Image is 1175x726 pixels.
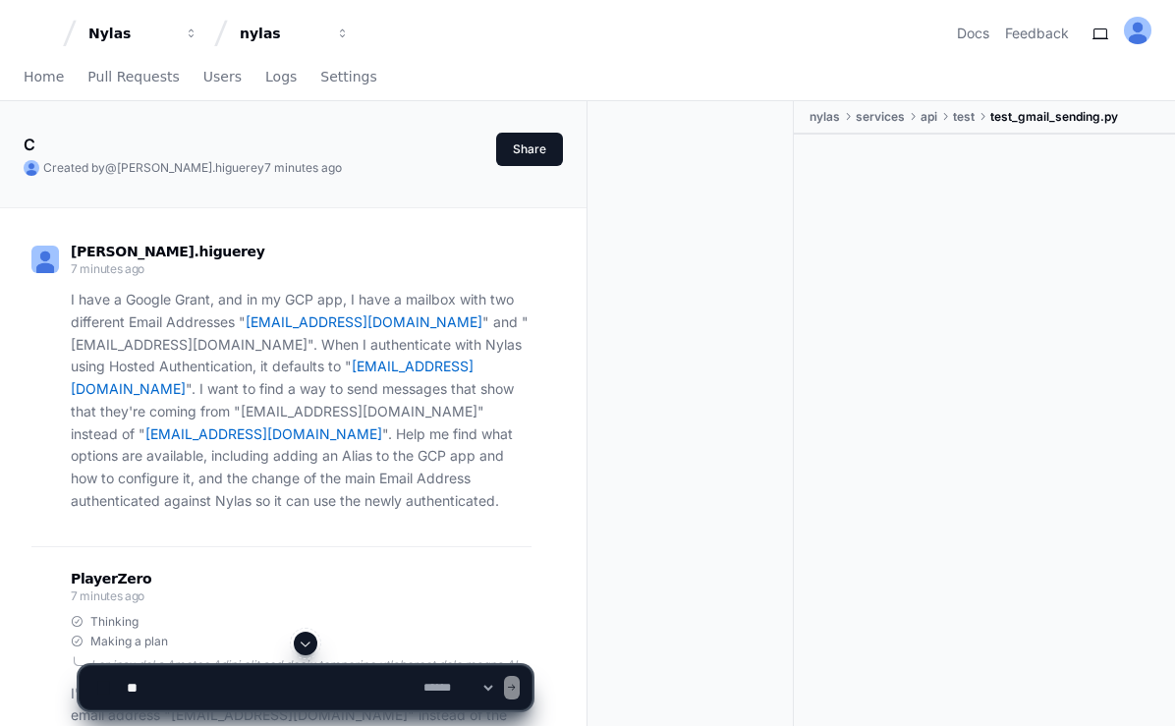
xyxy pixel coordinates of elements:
[246,313,482,330] a: [EMAIL_ADDRESS][DOMAIN_NAME]
[810,109,840,125] span: nylas
[203,71,242,83] span: Users
[71,261,144,276] span: 7 minutes ago
[90,614,139,630] span: Thinking
[87,55,179,100] a: Pull Requests
[71,588,144,603] span: 7 minutes ago
[953,109,975,125] span: test
[31,246,59,273] img: ALV-UjVIVO1xujVLAuPApzUHhlN9_vKf9uegmELgxzPxAbKOtnGOfPwn3iBCG1-5A44YWgjQJBvBkNNH2W5_ERJBpY8ZVwxlF...
[24,71,64,83] span: Home
[24,55,64,100] a: Home
[264,160,342,175] span: 7 minutes ago
[232,16,358,51] button: nylas
[24,135,35,154] app-text-character-animate: C
[71,573,151,585] span: PlayerZero
[1124,17,1151,44] img: ALV-UjVIVO1xujVLAuPApzUHhlN9_vKf9uegmELgxzPxAbKOtnGOfPwn3iBCG1-5A44YWgjQJBvBkNNH2W5_ERJBpY8ZVwxlF...
[265,55,297,100] a: Logs
[320,71,376,83] span: Settings
[81,16,206,51] button: Nylas
[1005,24,1069,43] button: Feedback
[320,55,376,100] a: Settings
[265,71,297,83] span: Logs
[117,160,264,175] span: [PERSON_NAME].higuerey
[856,109,905,125] span: services
[105,160,117,175] span: @
[990,109,1118,125] span: test_gmail_sending.py
[24,160,39,176] img: ALV-UjVIVO1xujVLAuPApzUHhlN9_vKf9uegmELgxzPxAbKOtnGOfPwn3iBCG1-5A44YWgjQJBvBkNNH2W5_ERJBpY8ZVwxlF...
[957,24,989,43] a: Docs
[87,71,179,83] span: Pull Requests
[71,244,265,259] span: [PERSON_NAME].higuerey
[88,24,173,43] div: Nylas
[71,289,532,513] p: I have a Google Grant, and in my GCP app, I have a mailbox with two different Email Addresses " "...
[145,425,382,442] a: [EMAIL_ADDRESS][DOMAIN_NAME]
[496,133,563,166] button: Share
[240,24,324,43] div: nylas
[203,55,242,100] a: Users
[921,109,937,125] span: api
[43,160,342,176] span: Created by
